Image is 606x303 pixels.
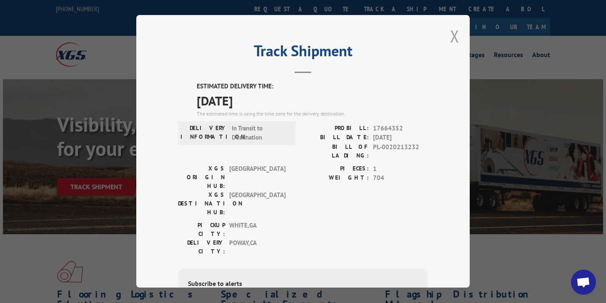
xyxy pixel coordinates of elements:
[303,133,369,143] label: BILL DATE:
[450,25,459,47] button: Close modal
[197,110,428,118] div: The estimated time is using the time zone for the delivery destination.
[229,164,285,190] span: [GEOGRAPHIC_DATA]
[373,124,428,133] span: 17664352
[178,45,428,61] h2: Track Shipment
[197,91,428,110] span: [DATE]
[180,124,228,143] label: DELIVERY INFORMATION:
[188,278,418,290] div: Subscribe to alerts
[373,143,428,160] span: PL-0020213232
[229,190,285,217] span: [GEOGRAPHIC_DATA]
[178,221,225,238] label: PICKUP CITY:
[229,238,285,256] span: POWAY , CA
[178,238,225,256] label: DELIVERY CITY:
[232,124,288,143] span: In Transit to Destination
[178,164,225,190] label: XGS ORIGIN HUB:
[197,82,428,91] label: ESTIMATED DELIVERY TIME:
[178,190,225,217] label: XGS DESTINATION HUB:
[303,173,369,183] label: WEIGHT:
[373,164,428,174] span: 1
[373,173,428,183] span: 704
[571,270,596,295] div: Open chat
[229,221,285,238] span: WHITE , GA
[303,164,369,174] label: PIECES:
[303,124,369,133] label: PROBILL:
[303,143,369,160] label: BILL OF LADING:
[373,133,428,143] span: [DATE]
